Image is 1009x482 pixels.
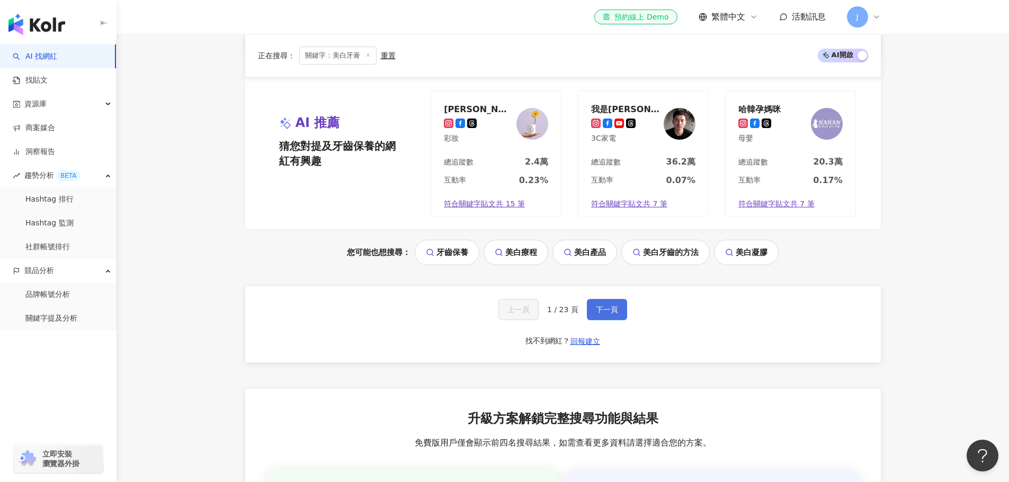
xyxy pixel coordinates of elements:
[738,104,781,114] div: 哈韓孕媽咪
[714,240,779,265] a: 美白凝膠
[279,139,402,168] span: 猜您對提及牙齒保養的網紅有興趣
[444,104,513,114] div: 艾莉美國生活＆稅務筆記
[813,175,843,186] div: 0.17%
[13,172,20,179] span: rise
[25,194,74,205] a: Hashtag 排行
[856,11,858,23] span: J
[25,313,77,324] a: 關鍵字提及分析
[8,14,65,35] img: logo
[24,259,54,283] span: 競品分析
[13,147,55,157] a: 洞察報告
[24,92,47,116] span: 資源庫
[25,218,74,229] a: Hashtag 監測
[431,193,561,216] a: 符合關鍵字貼文共 15 筆
[42,449,79,468] span: 立即安裝 瀏覽器外掛
[578,193,708,216] a: 符合關鍵字貼文共 7 筆
[738,133,781,144] div: 母嬰
[725,90,856,216] a: 哈韓孕媽咪母嬰KOL Avatar總追蹤數20.3萬互動率0.17%符合關鍵字貼文共 7 筆
[13,123,55,133] a: 商案媒合
[13,51,57,62] a: searchAI 找網紅
[519,175,549,186] div: 0.23%
[444,133,513,144] div: 彩妝
[25,289,70,300] a: 品牌帳號分析
[666,175,695,186] div: 0.07%
[603,12,668,22] div: 預約線上 Demo
[666,156,695,168] div: 36.2萬
[738,157,768,168] div: 總追蹤數
[792,12,826,22] span: 活動訊息
[14,444,103,473] a: chrome extension立即安裝 瀏覽器外掛
[596,305,618,314] span: 下一頁
[498,299,539,320] button: 上一頁
[468,410,658,428] span: 升級方案解鎖完整搜尋功能與結果
[484,240,548,265] a: 美白療程
[25,242,70,252] a: 社群帳號排行
[591,133,660,144] div: 3C家電
[726,193,855,216] a: 符合關鍵字貼文共 7 筆
[591,104,660,114] div: 我是賴瑞 /iamLarrie
[594,10,677,24] a: 預約線上 Demo
[664,108,695,140] img: KOL Avatar
[17,450,38,467] img: chrome extension
[811,108,843,140] img: KOL Avatar
[813,156,842,168] div: 20.3萬
[13,75,48,86] a: 找貼文
[444,157,474,168] div: 總追蹤數
[591,175,613,186] div: 互動率
[245,240,881,265] div: 您可能也想搜尋：
[444,199,525,210] span: 符合關鍵字貼文共 15 筆
[587,299,627,320] button: 下一頁
[591,199,667,210] span: 符合關鍵字貼文共 7 筆
[621,240,710,265] a: 美白牙齒的方法
[570,333,601,350] button: 回報建立
[516,108,548,140] img: KOL Avatar
[525,336,570,347] div: 找不到網紅？
[415,240,479,265] a: 牙齒保養
[547,305,578,314] span: 1 / 23 頁
[415,437,711,449] span: 免費版用戶僅會顯示前四名搜尋結果，如需查看更多資料請選擇適合您的方案。
[591,157,621,168] div: 總追蹤數
[525,156,548,168] div: 2.4萬
[711,11,745,23] span: 繁體中文
[967,440,998,471] iframe: Help Scout Beacon - Open
[444,175,466,186] div: 互動率
[578,90,709,216] a: 我是[PERSON_NAME] /iamLarrie3C家電KOL Avatar總追蹤數36.2萬互動率0.07%符合關鍵字貼文共 7 筆
[258,51,295,60] span: 正在搜尋 ：
[296,114,340,132] span: AI 推薦
[381,51,396,60] div: 重置
[552,240,617,265] a: 美白產品
[431,90,561,216] a: [PERSON_NAME]美國生活＆稅務筆記彩妝KOL Avatar總追蹤數2.4萬互動率0.23%符合關鍵字貼文共 15 筆
[24,163,81,187] span: 趨勢分析
[570,337,600,345] span: 回報建立
[738,199,815,210] span: 符合關鍵字貼文共 7 筆
[738,175,761,186] div: 互動率
[56,170,81,181] div: BETA
[299,47,377,65] span: 關鍵字：美白牙膏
